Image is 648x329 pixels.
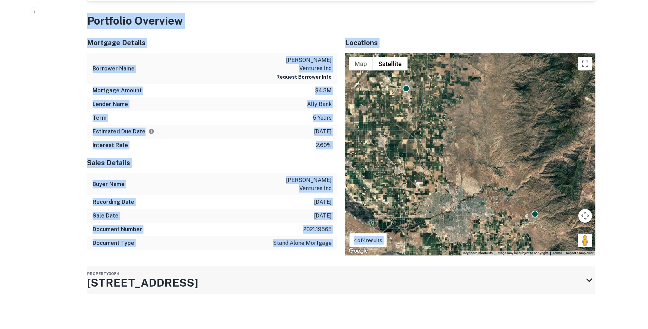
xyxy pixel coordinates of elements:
img: Google [347,247,370,255]
h3: Portfolio Overview [87,13,595,29]
h6: Mortgage Amount [93,87,142,95]
h6: Buyer Name [93,180,125,188]
p: [PERSON_NAME] ventures inc [270,56,332,73]
p: $4.3m [315,87,332,95]
p: 2021.19565 [303,225,332,234]
h5: Locations [345,38,595,48]
h6: Term [93,114,107,122]
p: 5 years [313,114,332,122]
p: [DATE] [314,198,332,206]
p: 2.60% [316,141,332,149]
p: [PERSON_NAME] ventures inc [270,176,332,193]
iframe: Chat Widget [614,274,648,307]
svg: Estimate is based on a standard schedule for this type of loan. [148,128,154,134]
h6: Borrower Name [93,65,135,73]
button: Drag Pegman onto the map to open Street View [578,234,592,247]
h6: Document Type [93,239,134,247]
a: Report a map error [566,251,593,255]
h6: Interest Rate [93,141,128,149]
h5: Sales Details [87,158,337,168]
h6: Recording Date [93,198,134,206]
button: Map camera controls [578,209,592,223]
button: Request Borrower Info [276,73,332,81]
span: Image may be subject to copyright [497,251,548,255]
h6: Sale Date [93,212,119,220]
p: stand alone mortgage [273,239,332,247]
button: Show street map [349,57,373,70]
p: [DATE] [314,128,332,136]
a: Terms (opens in new tab) [552,251,562,255]
div: Property3of4[STREET_ADDRESS] [87,266,595,294]
button: Keyboard shortcuts [463,251,493,255]
h6: Lender Name [93,100,128,108]
h6: Document Number [93,225,142,234]
p: 4 of 4 results [354,236,382,245]
h3: [STREET_ADDRESS] [87,275,198,291]
p: ally bank [307,100,332,108]
h5: Mortgage Details [87,38,337,48]
button: Toggle fullscreen view [578,57,592,70]
h6: Estimated Due Date [93,128,154,136]
p: [DATE] [314,212,332,220]
span: Property 3 of 4 [87,272,119,276]
button: Show satellite imagery [373,57,408,70]
a: Open this area in Google Maps (opens a new window) [347,247,370,255]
